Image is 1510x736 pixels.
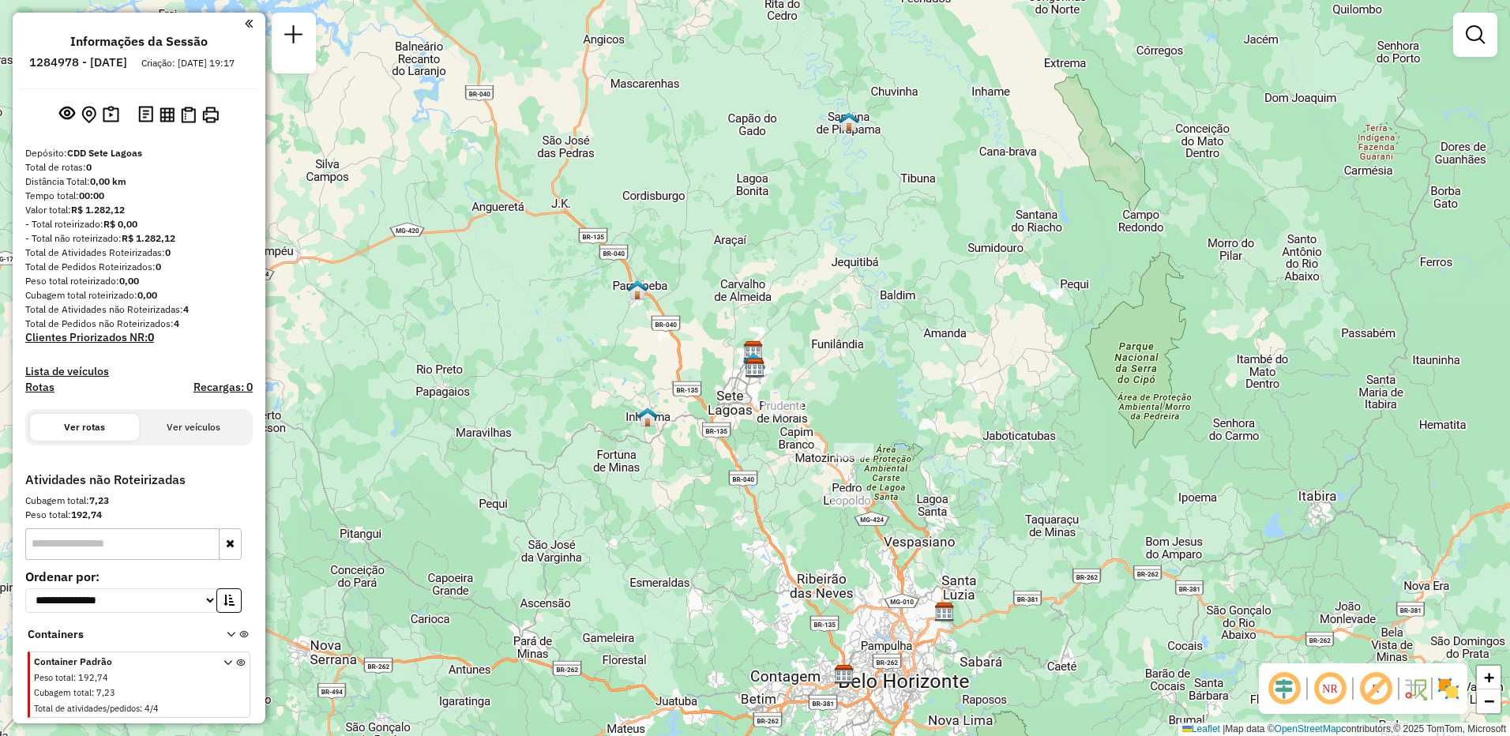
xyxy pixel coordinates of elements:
[89,494,109,506] strong: 7,23
[278,19,310,54] a: Nova sessão e pesquisa
[25,381,54,394] a: Rotas
[178,103,199,126] button: Visualizar Romaneio
[34,672,73,683] span: Peso total
[25,146,253,160] div: Depósito:
[25,567,253,586] label: Ordenar por:
[70,34,208,49] h4: Informações da Sessão
[183,303,189,315] strong: 4
[56,102,78,127] button: Exibir sessão original
[25,175,253,189] div: Distância Total:
[627,280,648,300] img: Paraopeba
[165,246,171,258] strong: 0
[78,672,108,683] span: 192,74
[25,274,253,288] div: Peso total roteirizado:
[763,400,802,416] div: Atividade não roteirizada - EDMAR FAGUNDES
[25,472,253,487] h4: Atividades não Roteirizadas
[637,407,658,427] img: Inhauma
[25,365,253,378] h4: Lista de veículos
[1436,676,1461,701] img: Exibir/Ocultar setores
[25,288,253,302] div: Cubagem total roteirizado:
[67,147,142,159] strong: CDD Sete Lagoas
[156,261,161,272] strong: 0
[96,687,115,698] span: 7,23
[90,175,126,187] strong: 0,00 km
[1477,689,1501,713] a: Zoom out
[25,231,253,246] div: - Total não roteirizado:
[25,494,253,508] div: Cubagem total:
[100,103,122,127] button: Painel de Sugestão
[743,340,764,361] img: AS - Sete Lagoas
[1484,667,1494,687] span: +
[92,687,94,698] span: :
[25,260,253,274] div: Total de Pedidos Roteirizados:
[934,602,955,622] img: CDD Santa Luzia
[29,55,127,69] h6: 1284978 - [DATE]
[78,103,100,127] button: Centralizar mapa no depósito ou ponto de apoio
[1275,723,1342,734] a: OpenStreetMap
[71,204,125,216] strong: R$ 1.282,12
[71,509,102,520] strong: 192,74
[28,626,206,643] span: Containers
[25,317,253,331] div: Total de Pedidos não Roteirizados:
[834,664,855,685] img: CDD Contagem
[156,103,178,125] button: Visualizar relatório de Roteirização
[174,317,179,329] strong: 4
[1357,670,1395,708] span: Exibir rótulo
[25,302,253,317] div: Total de Atividades não Roteirizadas:
[25,217,253,231] div: - Total roteirizado:
[25,160,253,175] div: Total de rotas:
[199,103,222,126] button: Imprimir Rotas
[25,203,253,217] div: Valor total:
[1459,19,1491,51] a: Exibir filtros
[245,14,253,32] a: Clique aqui para minimizar o painel
[30,414,139,441] button: Ver rotas
[135,56,241,70] div: Criação: [DATE] 19:17
[122,232,175,244] strong: R$ 1.282,12
[1403,676,1428,701] img: Fluxo de ruas
[1477,666,1501,689] a: Zoom in
[25,189,253,203] div: Tempo total:
[193,381,253,394] h4: Recargas: 0
[1265,670,1303,708] span: Ocultar deslocamento
[86,161,92,173] strong: 0
[34,687,92,698] span: Cubagem total
[743,352,764,373] img: Ponto de apoio FAD
[137,289,157,301] strong: 0,00
[73,672,76,683] span: :
[1484,691,1494,711] span: −
[25,246,253,260] div: Total de Atividades Roteirizadas:
[1223,723,1225,734] span: |
[79,190,104,201] strong: 00:00
[103,218,137,230] strong: R$ 0,00
[145,703,159,714] span: 4/4
[745,358,765,378] img: CDD Sete Lagoas
[1182,723,1220,734] a: Leaflet
[25,508,253,522] div: Peso total:
[216,588,242,613] button: Ordem crescente
[1178,723,1510,736] div: Map data © contributors,© 2025 TomTom, Microsoft
[139,414,248,441] button: Ver veículos
[148,330,154,344] strong: 0
[25,331,253,344] h4: Clientes Priorizados NR:
[140,703,142,714] span: :
[831,491,870,507] div: Atividade não roteirizada - ENOE DOS SANTOS CALAZANS MARQUES
[34,703,140,714] span: Total de atividades/pedidos
[839,111,859,132] img: Santana de Pirapama
[34,655,205,669] span: Container Padrão
[135,103,156,127] button: Logs desbloquear sessão
[834,443,873,459] div: Atividade não roteirizada - ALINE CRISTINA
[1311,670,1349,708] span: Ocultar NR
[119,275,139,287] strong: 0,00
